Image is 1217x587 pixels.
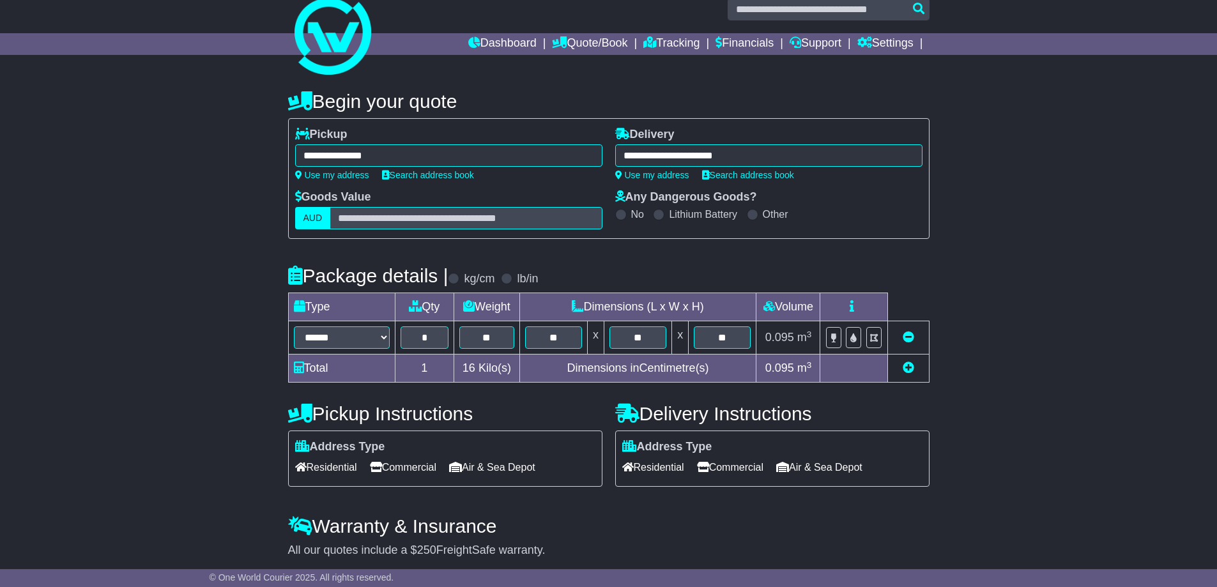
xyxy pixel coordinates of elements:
[903,362,914,374] a: Add new item
[776,457,862,477] span: Air & Sea Depot
[669,208,737,220] label: Lithium Battery
[454,293,520,321] td: Weight
[295,207,331,229] label: AUD
[464,272,494,286] label: kg/cm
[672,321,689,354] td: x
[288,293,395,321] td: Type
[295,457,357,477] span: Residential
[370,457,436,477] span: Commercial
[382,170,474,180] a: Search address book
[295,440,385,454] label: Address Type
[449,457,535,477] span: Air & Sea Depot
[643,33,700,55] a: Tracking
[765,362,794,374] span: 0.095
[631,208,644,220] label: No
[288,515,930,537] h4: Warranty & Insurance
[463,362,475,374] span: 16
[763,208,788,220] label: Other
[288,403,602,424] h4: Pickup Instructions
[417,544,436,556] span: 250
[697,457,763,477] span: Commercial
[288,91,930,112] h4: Begin your quote
[903,331,914,344] a: Remove this item
[519,293,756,321] td: Dimensions (L x W x H)
[468,33,537,55] a: Dashboard
[295,128,348,142] label: Pickup
[790,33,841,55] a: Support
[519,354,756,383] td: Dimensions in Centimetre(s)
[615,128,675,142] label: Delivery
[517,272,538,286] label: lb/in
[552,33,627,55] a: Quote/Book
[857,33,914,55] a: Settings
[395,354,454,383] td: 1
[765,331,794,344] span: 0.095
[756,293,820,321] td: Volume
[797,331,812,344] span: m
[295,170,369,180] a: Use my address
[395,293,454,321] td: Qty
[288,265,448,286] h4: Package details |
[454,354,520,383] td: Kilo(s)
[288,544,930,558] div: All our quotes include a $ FreightSafe warranty.
[797,362,812,374] span: m
[807,360,812,370] sup: 3
[288,354,395,383] td: Total
[702,170,794,180] a: Search address book
[622,440,712,454] label: Address Type
[615,403,930,424] h4: Delivery Instructions
[615,170,689,180] a: Use my address
[210,572,394,583] span: © One World Courier 2025. All rights reserved.
[622,457,684,477] span: Residential
[295,190,371,204] label: Goods Value
[615,190,757,204] label: Any Dangerous Goods?
[716,33,774,55] a: Financials
[807,330,812,339] sup: 3
[587,321,604,354] td: x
